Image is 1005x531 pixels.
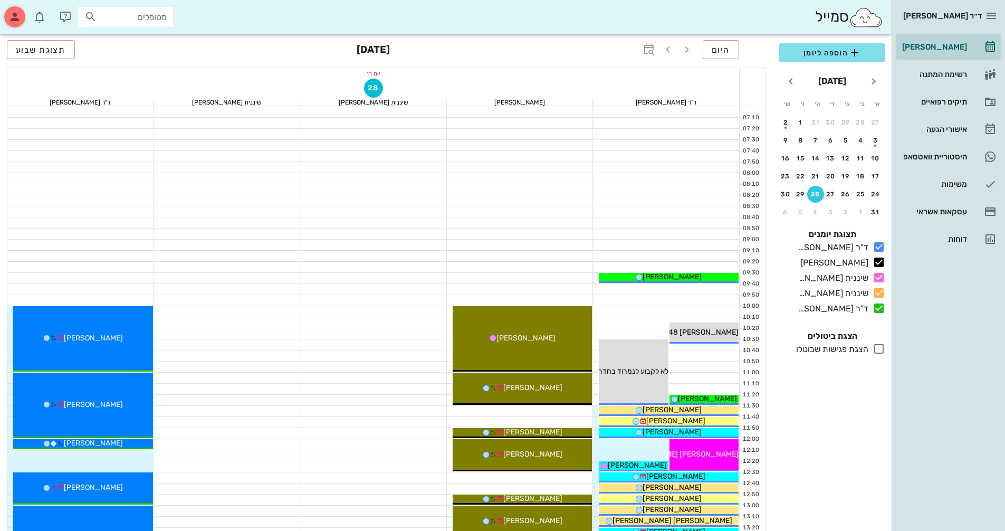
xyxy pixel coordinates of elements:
div: 18 [853,173,869,180]
button: 29 [837,114,854,131]
span: [PERSON_NAME] [503,516,562,525]
span: [PERSON_NAME] [503,428,562,437]
button: 27 [867,114,884,131]
div: 31 [867,208,884,216]
button: 22 [792,168,809,185]
span: [PERSON_NAME] [64,439,123,448]
button: 6 [777,204,794,221]
span: ד״ר [PERSON_NAME] [903,11,982,21]
button: 3 [822,204,839,221]
a: עסקאות אשראי [896,199,1001,224]
span: [PERSON_NAME] [643,483,702,492]
a: תיקים רפואיים [896,89,1001,115]
div: 11:50 [740,424,761,433]
th: ד׳ [825,95,839,113]
div: 27 [822,191,839,198]
div: 10:50 [740,357,761,366]
div: 21 [807,173,824,180]
div: דוחות [900,235,967,243]
div: 08:10 [740,180,761,189]
div: 11:30 [740,402,761,411]
span: [PERSON_NAME] [64,400,123,409]
button: 6 [822,132,839,149]
div: [PERSON_NAME] [796,257,868,269]
th: א׳ [870,95,884,113]
span: [PERSON_NAME] [678,394,737,403]
button: 2 [777,114,794,131]
div: 10:10 [740,313,761,322]
div: היסטוריית וואטסאפ [900,153,967,161]
div: 3 [867,137,884,144]
div: סמייל [815,6,883,29]
div: 12:40 [740,479,761,488]
div: 16 [777,155,794,162]
button: 2 [837,204,854,221]
div: 08:30 [740,202,761,211]
button: 15 [792,150,809,167]
a: [PERSON_NAME] [896,34,1001,60]
span: [PERSON_NAME] [643,405,702,414]
div: 11:00 [740,368,761,377]
button: 28 [364,79,383,98]
button: 21 [807,168,824,185]
div: 29 [837,119,854,126]
button: 3 [867,132,884,149]
a: רשימת המתנה [896,62,1001,87]
span: הוספה ליומן [788,46,877,59]
div: 27 [867,119,884,126]
div: [PERSON_NAME] [900,43,967,51]
div: תיקים רפואיים [900,98,967,106]
div: שיננית [PERSON_NAME] [794,287,868,300]
button: 30 [822,114,839,131]
div: 24 [867,191,884,198]
button: 31 [867,204,884,221]
span: [PERSON_NAME] [646,472,705,481]
div: 2 [837,208,854,216]
div: 6 [822,137,839,144]
a: משימות [896,172,1001,197]
div: 19 [837,173,854,180]
div: 26 [837,191,854,198]
div: 22 [792,173,809,180]
span: [PERSON_NAME] [503,383,562,392]
button: 1 [792,114,809,131]
div: ד"ר [PERSON_NAME] [7,99,154,106]
div: שיננית [PERSON_NAME] [794,272,868,285]
button: 26 [837,186,854,203]
button: 25 [853,186,869,203]
div: 3 [822,208,839,216]
div: 1 [792,119,809,126]
div: 07:50 [740,158,761,167]
button: 29 [792,186,809,203]
button: 27 [822,186,839,203]
div: 11 [853,155,869,162]
span: [PERSON_NAME] [64,334,123,343]
button: 11 [853,150,869,167]
div: 28 [807,191,824,198]
div: 11:10 [740,380,761,388]
button: 10 [867,150,884,167]
button: 1 [853,204,869,221]
div: [PERSON_NAME] [447,99,593,106]
div: 12:20 [740,457,761,466]
th: ג׳ [840,95,854,113]
div: 28 [853,119,869,126]
th: ו׳ [795,95,809,113]
span: [PERSON_NAME] [PERSON_NAME] [612,516,732,525]
button: 13 [822,150,839,167]
div: שיננית [PERSON_NAME] [154,99,300,106]
span: [PERSON_NAME] [503,450,562,459]
h3: [DATE] [357,40,390,61]
div: 07:20 [740,125,761,134]
div: 30 [822,119,839,126]
div: 13:10 [740,513,761,521]
th: ש׳ [780,95,794,113]
div: 09:10 [740,246,761,255]
button: 8 [792,132,809,149]
div: ד"ר [PERSON_NAME] [794,241,868,254]
button: 28 [807,186,824,203]
div: 8 [792,137,809,144]
button: [DATE] [814,71,850,92]
div: 17 [867,173,884,180]
button: היום [703,40,739,59]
